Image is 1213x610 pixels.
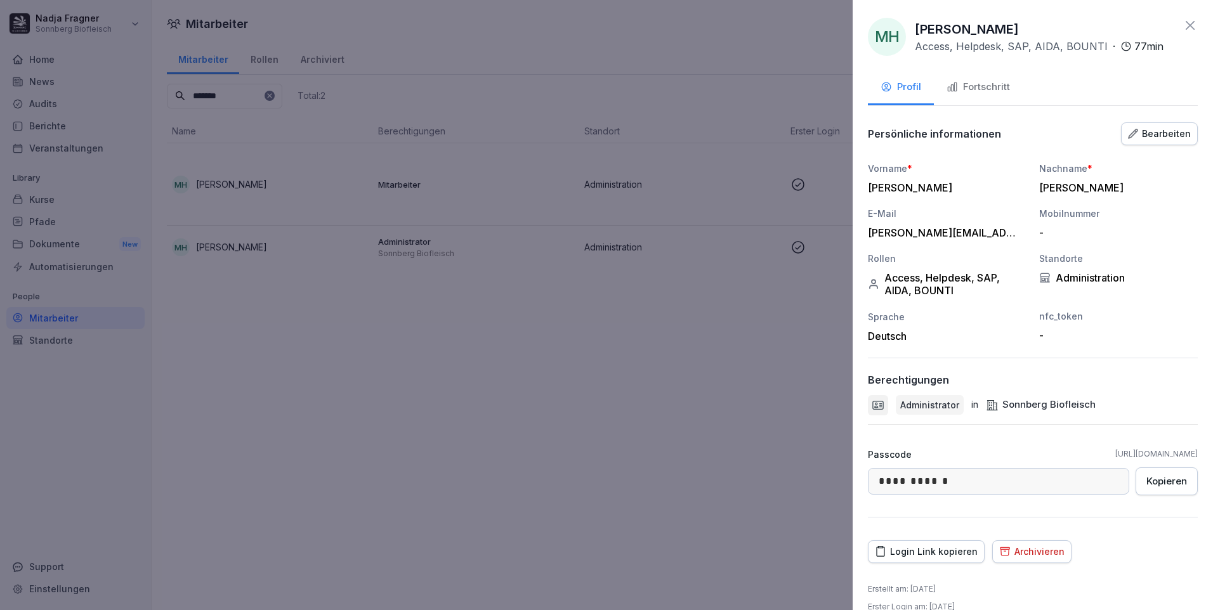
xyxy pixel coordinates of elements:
[868,540,985,563] button: Login Link kopieren
[1039,226,1191,239] div: -
[868,252,1026,265] div: Rollen
[915,20,1019,39] p: [PERSON_NAME]
[1146,474,1187,488] div: Kopieren
[1115,448,1198,460] a: [URL][DOMAIN_NAME]
[1039,162,1198,175] div: Nachname
[868,271,1026,297] div: Access, Helpdesk, SAP, AIDA, BOUNTI
[934,71,1023,105] button: Fortschritt
[1039,207,1198,220] div: Mobilnummer
[971,398,978,412] p: in
[1039,252,1198,265] div: Standorte
[868,181,1020,194] div: [PERSON_NAME]
[1039,181,1191,194] div: [PERSON_NAME]
[986,398,1096,412] div: Sonnberg Biofleisch
[875,545,978,559] div: Login Link kopieren
[868,162,1026,175] div: Vorname
[915,39,1164,54] div: ·
[868,448,912,461] p: Passcode
[1039,271,1198,284] div: Administration
[1121,122,1198,145] button: Bearbeiten
[868,310,1026,323] div: Sprache
[1039,329,1191,342] div: -
[868,207,1026,220] div: E-Mail
[1039,309,1198,323] div: nfc_token
[868,226,1020,239] div: [PERSON_NAME][EMAIL_ADDRESS][DOMAIN_NAME]
[868,330,1026,342] div: Deutsch
[881,80,921,94] div: Profil
[999,545,1065,559] div: Archivieren
[1136,467,1198,495] button: Kopieren
[868,583,936,595] p: Erstellt am : [DATE]
[868,127,1001,140] p: Persönliche informationen
[868,373,949,386] p: Berechtigungen
[915,39,1108,54] p: Access, Helpdesk, SAP, AIDA, BOUNTI
[868,71,934,105] button: Profil
[1134,39,1164,54] p: 77 min
[868,18,906,56] div: MH
[992,540,1072,563] button: Archivieren
[1128,127,1191,141] div: Bearbeiten
[947,80,1010,94] div: Fortschritt
[900,398,959,412] p: Administrator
